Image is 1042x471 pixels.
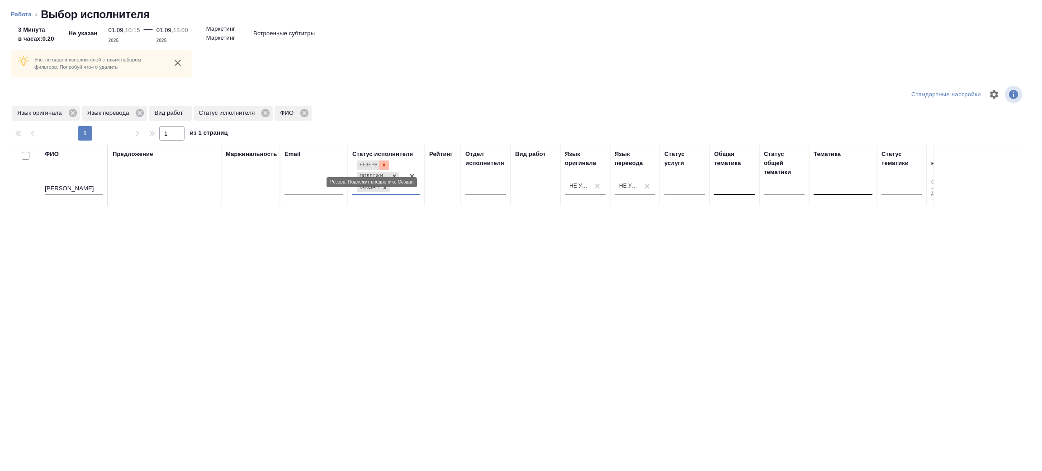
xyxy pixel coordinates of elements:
[569,182,590,190] div: Не указан
[515,150,546,159] div: Вид работ
[931,188,954,199] input: До
[814,150,841,159] div: Тематика
[34,56,164,71] p: Упс, не нашли исполнителей с таким набором фильтров. Попробуй что-то удалить
[465,150,506,168] div: Отдел исполнителя
[45,150,59,159] div: ФИО
[11,11,32,18] a: Работа
[983,84,1005,105] span: Настроить таблицу
[615,150,655,168] div: Язык перевода
[35,10,37,19] li: ‹
[173,27,188,33] p: 18:00
[199,108,258,118] p: Статус исполнителя
[357,172,389,181] div: Подлежит внедрению
[41,7,150,22] h2: Выбор исполнителя
[87,108,133,118] p: Язык перевода
[11,7,1031,22] nav: breadcrumb
[17,108,65,118] p: Язык оригинала
[356,171,400,182] div: Резерв, Подлежит внедрению, Создан
[284,150,300,159] div: Email
[881,150,922,168] div: Статус тематики
[171,56,185,70] button: close
[144,22,153,45] div: —
[357,160,379,170] div: Резерв
[156,27,173,33] p: 01.09,
[352,150,413,159] div: Статус исполнителя
[154,108,186,118] p: Вид работ
[931,177,954,188] input: От
[226,150,277,159] div: Маржинальность
[619,182,640,190] div: Не указан
[714,150,755,168] div: Общая тематика
[194,106,273,121] div: Статус исполнителя
[1005,86,1024,103] span: Посмотреть информацию
[357,183,380,192] div: Создан
[664,150,705,168] div: Статус услуги
[253,29,315,38] p: Встроенные субтитры
[113,150,153,159] div: Предложение
[125,27,140,33] p: 10:15
[429,150,453,159] div: Рейтинг
[280,108,297,118] p: ФИО
[12,106,80,121] div: Язык оригинала
[190,127,228,141] span: из 1 страниц
[82,106,147,121] div: Язык перевода
[764,150,805,177] div: Статус общей тематики
[109,27,125,33] p: 01.09,
[909,88,983,102] div: split button
[931,150,954,168] div: Кол-во начисл.
[565,150,606,168] div: Язык оригинала
[18,25,54,34] p: 3 Минута
[275,106,312,121] div: ФИО
[206,24,235,33] p: Маркетинг
[356,182,391,193] div: Резерв, Подлежит внедрению, Создан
